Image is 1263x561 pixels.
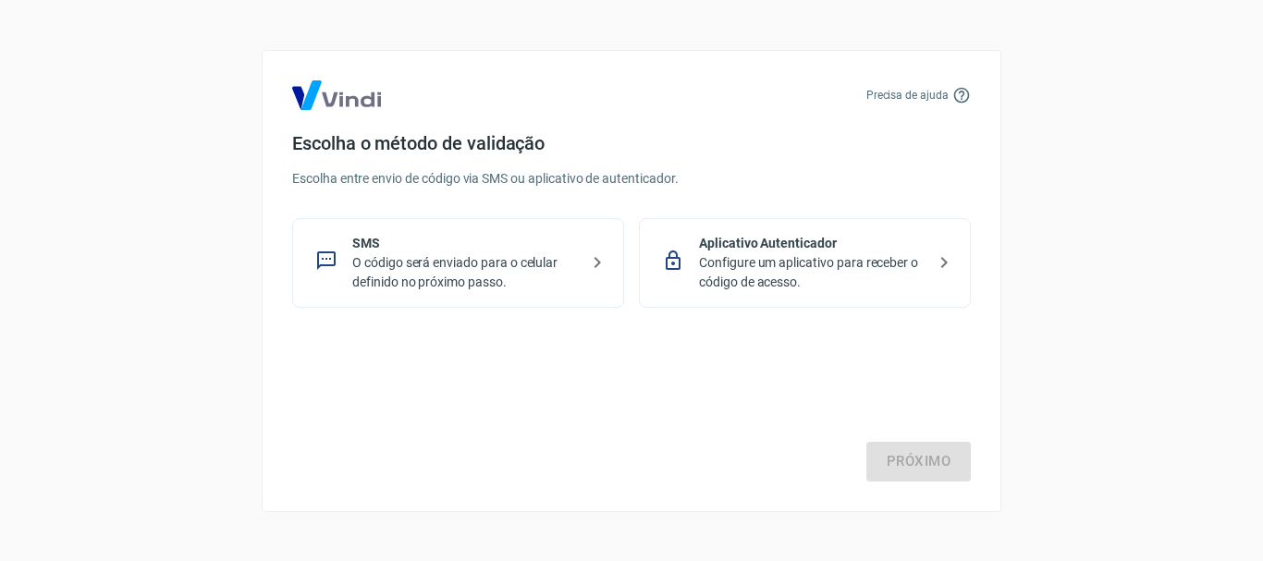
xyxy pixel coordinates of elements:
p: Escolha entre envio de código via SMS ou aplicativo de autenticador. [292,169,971,189]
p: Precisa de ajuda [866,87,949,104]
p: O código será enviado para o celular definido no próximo passo. [352,253,579,292]
img: Logo Vind [292,80,381,110]
h4: Escolha o método de validação [292,132,971,154]
div: Aplicativo AutenticadorConfigure um aplicativo para receber o código de acesso. [639,218,971,308]
div: SMSO código será enviado para o celular definido no próximo passo. [292,218,624,308]
p: Configure um aplicativo para receber o código de acesso. [699,253,926,292]
p: Aplicativo Autenticador [699,234,926,253]
p: SMS [352,234,579,253]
